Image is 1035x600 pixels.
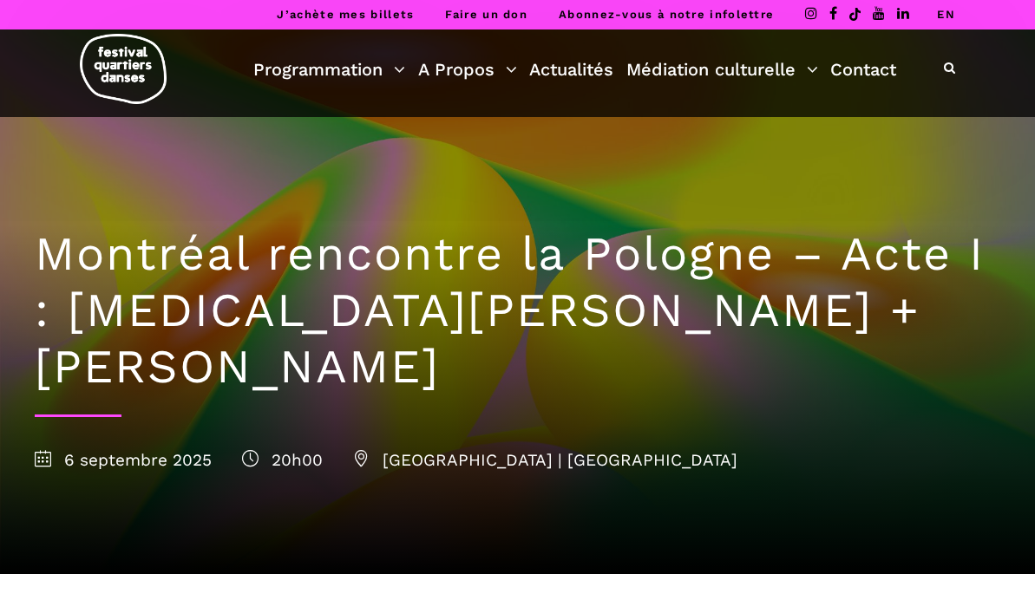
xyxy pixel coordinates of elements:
img: logo-fqd-med [80,34,167,104]
a: J’achète mes billets [277,8,414,21]
h1: Montréal rencontre la Pologne – Acte I : [MEDICAL_DATA][PERSON_NAME] + [PERSON_NAME] [35,226,1000,395]
a: Actualités [529,55,613,84]
a: A Propos [418,55,517,84]
span: 20h00 [242,450,323,470]
a: Abonnez-vous à notre infolettre [559,8,774,21]
span: 6 septembre 2025 [35,450,212,470]
span: [GEOGRAPHIC_DATA] | [GEOGRAPHIC_DATA] [353,450,737,470]
a: Contact [830,55,896,84]
a: Médiation culturelle [626,55,818,84]
a: EN [937,8,955,21]
a: Faire un don [445,8,527,21]
a: Programmation [253,55,405,84]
